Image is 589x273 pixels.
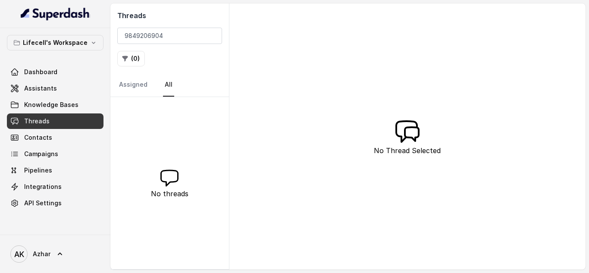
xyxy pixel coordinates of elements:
[7,35,103,50] button: Lifecell's Workspace
[24,199,62,207] span: API Settings
[7,130,103,145] a: Contacts
[7,163,103,178] a: Pipelines
[117,73,222,97] nav: Tabs
[374,145,441,156] p: No Thread Selected
[7,146,103,162] a: Campaigns
[24,182,62,191] span: Integrations
[24,100,78,109] span: Knowledge Bases
[23,38,88,48] p: Lifecell's Workspace
[24,166,52,175] span: Pipelines
[7,113,103,129] a: Threads
[163,73,174,97] a: All
[117,28,222,44] input: Search by Call ID or Phone Number
[24,117,50,126] span: Threads
[151,188,188,199] p: No threads
[24,150,58,158] span: Campaigns
[33,250,50,258] span: Azhar
[24,68,57,76] span: Dashboard
[24,133,52,142] span: Contacts
[117,73,149,97] a: Assigned
[7,179,103,195] a: Integrations
[7,97,103,113] a: Knowledge Bases
[117,10,222,21] h2: Threads
[24,84,57,93] span: Assistants
[7,64,103,80] a: Dashboard
[117,51,145,66] button: (0)
[21,7,90,21] img: light.svg
[14,250,24,259] text: AK
[7,81,103,96] a: Assistants
[7,195,103,211] a: API Settings
[7,242,103,266] a: Azhar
